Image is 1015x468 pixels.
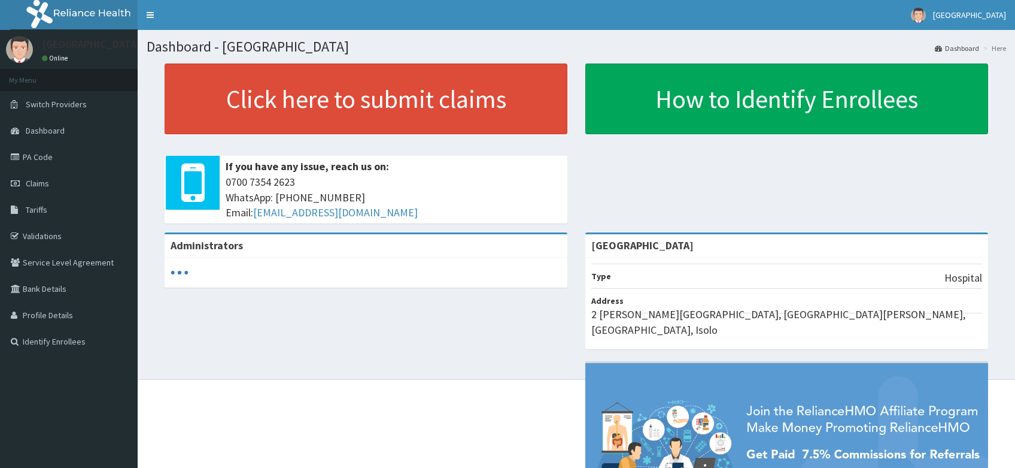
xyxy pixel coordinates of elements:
span: [GEOGRAPHIC_DATA] [933,10,1006,20]
a: Dashboard [935,43,979,53]
span: Switch Providers [26,99,87,110]
p: 2 [PERSON_NAME][GEOGRAPHIC_DATA], [GEOGRAPHIC_DATA][PERSON_NAME], [GEOGRAPHIC_DATA], Isolo [591,307,982,337]
strong: [GEOGRAPHIC_DATA] [591,238,694,252]
a: [EMAIL_ADDRESS][DOMAIN_NAME] [253,206,418,219]
a: Online [42,54,71,62]
a: How to Identify Enrollees [585,64,988,134]
a: Click here to submit claims [165,64,567,134]
span: Dashboard [26,125,65,136]
svg: audio-loading [171,264,189,282]
b: Address [591,295,624,306]
b: Administrators [171,238,243,252]
li: Here [980,43,1006,53]
img: User Image [911,8,926,23]
p: Hospital [944,270,982,286]
span: Claims [26,178,49,189]
b: Type [591,271,611,282]
img: User Image [6,36,33,63]
p: [GEOGRAPHIC_DATA] [42,39,141,50]
span: Tariffs [26,204,47,215]
h1: Dashboard - [GEOGRAPHIC_DATA] [147,39,1006,55]
b: If you have any issue, reach us on: [226,159,389,173]
span: 0700 7354 2623 WhatsApp: [PHONE_NUMBER] Email: [226,174,561,221]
